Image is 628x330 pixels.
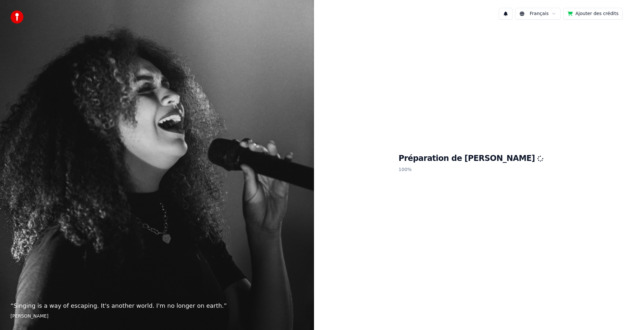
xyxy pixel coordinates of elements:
button: Ajouter des crédits [563,8,623,20]
img: youka [10,10,24,24]
footer: [PERSON_NAME] [10,313,304,320]
p: “ Singing is a way of escaping. It's another world. I'm no longer on earth. ” [10,301,304,310]
h1: Préparation de [PERSON_NAME] [399,153,544,164]
p: 100 % [399,164,544,176]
